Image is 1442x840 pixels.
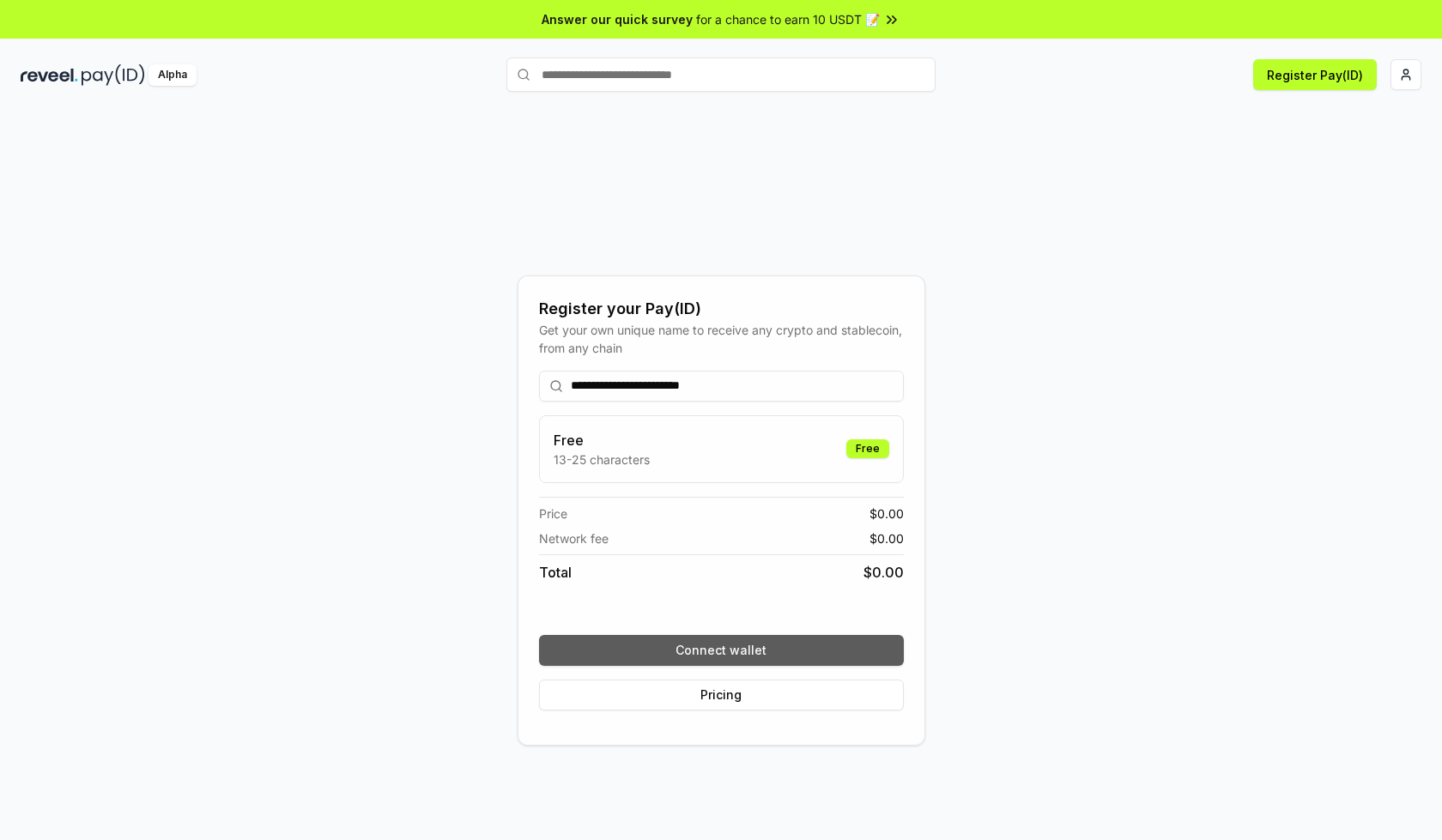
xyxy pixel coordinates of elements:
button: Pricing [539,680,904,710]
img: reveel_dark [21,64,78,86]
span: Network fee [539,529,609,547]
span: Total [539,562,572,583]
button: Register Pay(ID) [1253,59,1377,90]
span: Price [539,505,567,523]
span: for a chance to earn 10 USDT 📝 [696,10,880,28]
div: Register your Pay(ID) [539,297,904,321]
span: Answer our quick survey [542,10,693,28]
span: $ 0.00 [869,529,904,547]
img: pay_id [82,64,145,86]
div: Alpha [148,64,197,86]
div: Free [846,439,889,458]
div: Get your own unique name to receive any crypto and stablecoin, from any chain [539,321,904,357]
span: $ 0.00 [869,505,904,523]
button: Connect wallet [539,635,904,666]
h3: Free [554,430,650,450]
span: $ 0.00 [863,562,904,583]
p: 13-25 characters [554,450,650,468]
